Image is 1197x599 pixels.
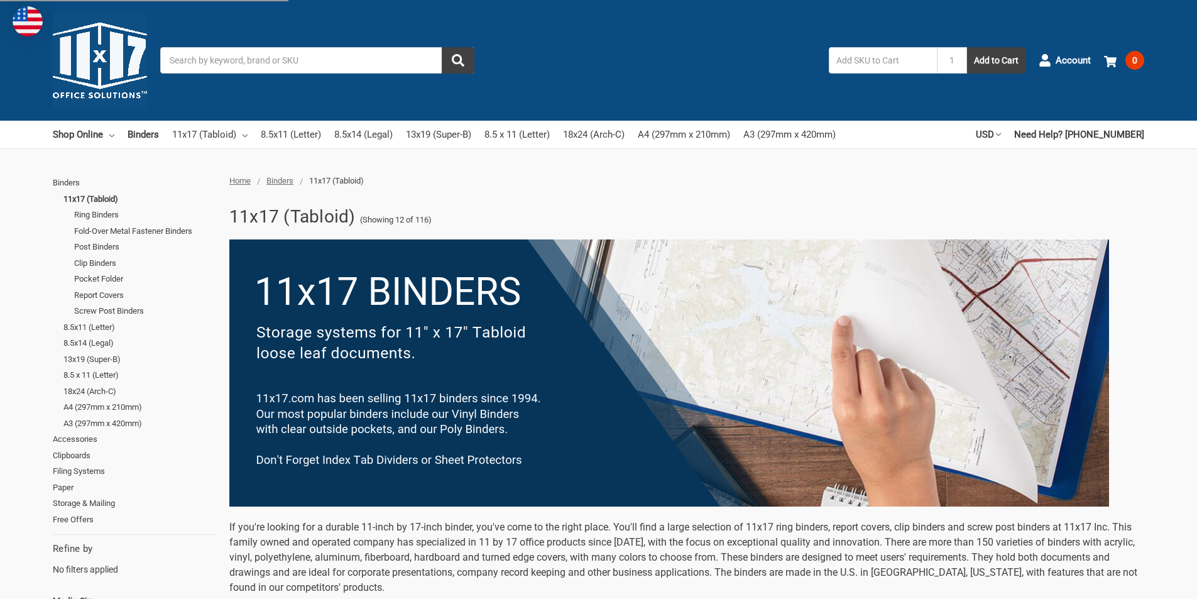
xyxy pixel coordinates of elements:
[74,303,216,319] a: Screw Post Binders
[74,207,216,223] a: Ring Binders
[829,47,937,74] input: Add SKU to Cart
[484,121,550,148] a: 8.5 x 11 (Letter)
[1104,44,1144,77] a: 0
[261,121,321,148] a: 8.5x11 (Letter)
[563,121,625,148] a: 18x24 (Arch-C)
[53,463,216,480] a: Filing Systems
[53,542,216,576] div: No filters applied
[229,521,1137,593] span: If you're looking for a durable 11-inch by 17-inch binder, you've come to the right place. You'll...
[229,201,356,233] h1: 11x17 (Tabloid)
[53,175,216,191] a: Binders
[63,383,216,400] a: 18x24 (Arch-C)
[1039,44,1091,77] a: Account
[360,214,432,226] span: (Showing 12 of 116)
[63,319,216,336] a: 8.5x11 (Letter)
[160,47,474,74] input: Search by keyword, brand or SKU
[1056,53,1091,68] span: Account
[967,47,1025,74] button: Add to Cart
[743,121,836,148] a: A3 (297mm x 420mm)
[13,6,43,36] img: duty and tax information for United States
[1125,51,1144,70] span: 0
[63,399,216,415] a: A4 (297mm x 210mm)
[63,367,216,383] a: 8.5 x 11 (Letter)
[53,512,216,528] a: Free Offers
[63,191,216,207] a: 11x17 (Tabloid)
[266,176,293,185] a: Binders
[1014,121,1144,148] a: Need Help? [PHONE_NUMBER]
[229,176,251,185] a: Home
[74,287,216,304] a: Report Covers
[53,448,216,464] a: Clipboards
[976,121,1001,148] a: USD
[74,271,216,287] a: Pocket Folder
[53,542,216,556] h5: Refine by
[63,351,216,368] a: 13x19 (Super-B)
[74,223,216,239] a: Fold-Over Metal Fastener Binders
[128,121,159,148] a: Binders
[74,255,216,272] a: Clip Binders
[63,415,216,432] a: A3 (297mm x 420mm)
[406,121,471,148] a: 13x19 (Super-B)
[74,239,216,255] a: Post Binders
[309,176,364,185] span: 11x17 (Tabloid)
[172,121,248,148] a: 11x17 (Tabloid)
[229,239,1109,507] img: binders-1-.png
[334,121,393,148] a: 8.5x14 (Legal)
[638,121,730,148] a: A4 (297mm x 210mm)
[53,480,216,496] a: Paper
[63,335,216,351] a: 8.5x14 (Legal)
[53,431,216,448] a: Accessories
[53,121,114,148] a: Shop Online
[53,495,216,512] a: Storage & Mailing
[53,13,147,107] img: 11x17.com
